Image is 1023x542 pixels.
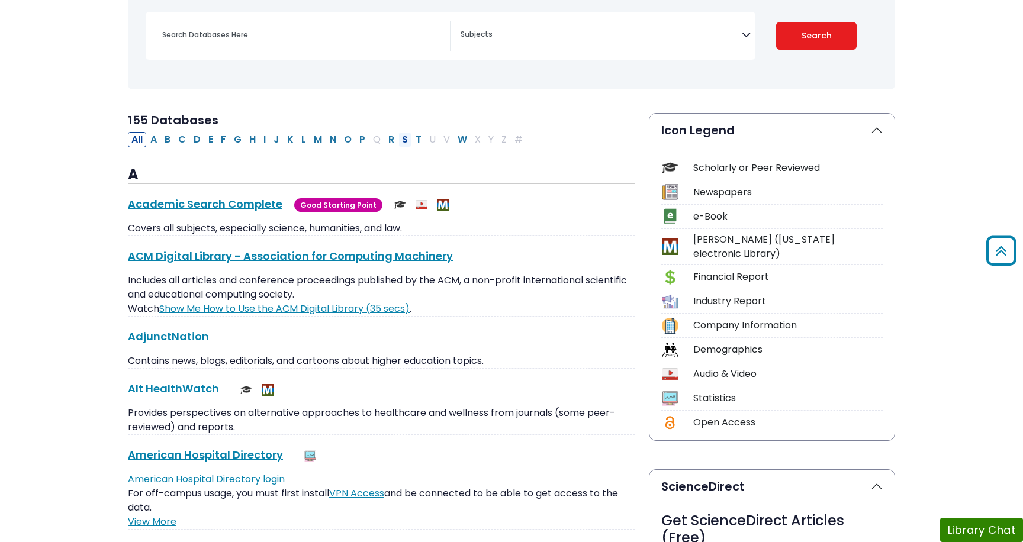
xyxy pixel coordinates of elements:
div: Alpha-list to filter by first letter of database name [128,132,527,146]
img: Icon Audio & Video [662,366,678,382]
div: Newspapers [693,185,883,199]
a: ACM Digital Library - Association for Computing Machinery [128,249,453,263]
button: Filter Results K [284,132,297,147]
button: Filter Results E [205,132,217,147]
div: Demographics [693,343,883,357]
p: Includes all articles and conference proceedings published by the ACM, a non-profit international... [128,273,635,316]
img: Scholarly or Peer Reviewed [394,199,406,211]
img: Icon Newspapers [662,184,678,200]
a: American Hospital Directory [128,447,283,462]
p: Covers all subjects, especially science, humanities, and law. [128,221,635,235]
a: View More [128,515,176,528]
button: Filter Results J [270,132,283,147]
img: Audio & Video [416,199,427,211]
div: Audio & Video [693,367,883,381]
div: Industry Report [693,294,883,308]
img: Icon Financial Report [662,269,678,285]
span: Good Starting Point [294,198,382,212]
div: [PERSON_NAME] ([US_STATE] electronic Library) [693,233,883,261]
span: 155 Databases [128,112,218,128]
img: Icon Scholarly or Peer Reviewed [662,160,678,176]
button: Filter Results S [398,132,411,147]
img: Icon Open Access [662,415,677,431]
a: Back to Top [982,241,1020,261]
p: Provides perspectives on alternative approaches to healthcare and wellness from journals (some pe... [128,406,635,434]
button: Filter Results W [454,132,471,147]
button: Filter Results D [190,132,204,147]
div: Open Access [693,415,883,430]
button: Submit for Search Results [776,22,857,50]
a: Alt HealthWatch [128,381,219,396]
img: Icon Industry Report [662,293,678,309]
img: MeL (Michigan electronic Library) [262,384,274,396]
div: Company Information [693,318,883,333]
a: American Hospital Directory login [128,472,285,486]
button: Library Chat [940,518,1023,542]
img: MeL (Michigan electronic Library) [437,199,449,211]
button: Filter Results F [217,132,230,147]
img: Icon Company Information [662,318,678,334]
button: Filter Results I [260,132,269,147]
div: Scholarly or Peer Reviewed [693,161,883,175]
button: Filter Results P [356,132,369,147]
a: AdjunctNation [128,329,209,344]
a: Academic Search Complete [128,196,282,211]
button: Filter Results H [246,132,259,147]
p: Contains news, blogs, editorials, and cartoons about higher education topics. [128,354,635,368]
div: Financial Report [693,270,883,284]
button: ScienceDirect [649,470,895,503]
img: Statistics [304,450,316,462]
img: Icon Statistics [662,391,678,406]
button: Filter Results T [412,132,425,147]
div: Statistics [693,391,883,405]
h3: A [128,166,635,184]
textarea: Search [461,31,742,40]
img: Icon e-Book [662,208,678,224]
button: Icon Legend [649,114,895,147]
button: All [128,132,146,147]
button: Filter Results G [230,132,245,147]
img: Icon MeL (Michigan electronic Library) [662,238,678,254]
img: Scholarly or Peer Reviewed [240,384,252,396]
a: Link opens in new window [159,302,410,315]
div: e-Book [693,209,883,224]
p: For off-campus usage, you must first install and be connected to be able to get access to the data. [128,472,635,515]
button: Filter Results C [175,132,189,147]
button: Filter Results O [340,132,355,147]
button: Filter Results N [326,132,340,147]
button: Filter Results L [298,132,310,147]
button: Filter Results B [161,132,174,147]
a: VPN Access [329,486,384,500]
button: Filter Results M [310,132,326,147]
button: Filter Results R [385,132,398,147]
img: Icon Demographics [662,342,678,358]
button: Filter Results A [147,132,160,147]
input: Search database by title or keyword [155,26,450,43]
